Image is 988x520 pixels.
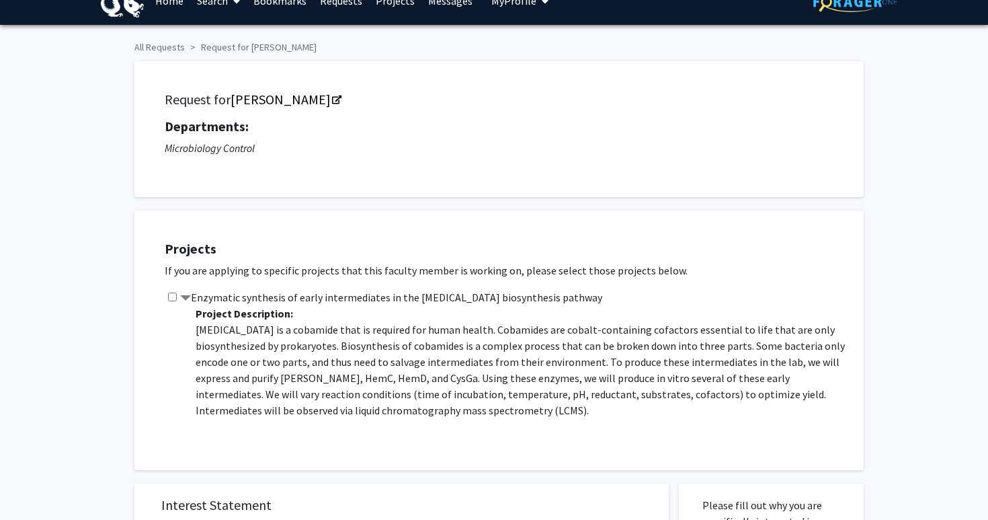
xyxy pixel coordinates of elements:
[134,41,185,53] a: All Requests
[165,240,216,257] strong: Projects
[185,40,317,54] li: Request for [PERSON_NAME]
[165,141,255,155] i: Microbiology Control
[161,497,642,513] h5: Interest Statement
[196,307,293,320] b: Project Description:
[165,91,833,108] h5: Request for
[180,289,602,305] label: Enzymatic synthesis of early intermediates in the [MEDICAL_DATA] biosynthesis pathway
[10,459,57,510] iframe: Chat
[196,322,850,418] p: [MEDICAL_DATA] is a cobamide that is required for human health. Cobamides are cobalt-containing c...
[165,118,249,135] strong: Departments:
[165,262,850,278] p: If you are applying to specific projects that this faculty member is working on, please select th...
[134,35,854,54] ol: breadcrumb
[231,91,340,108] a: Opens in a new tab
